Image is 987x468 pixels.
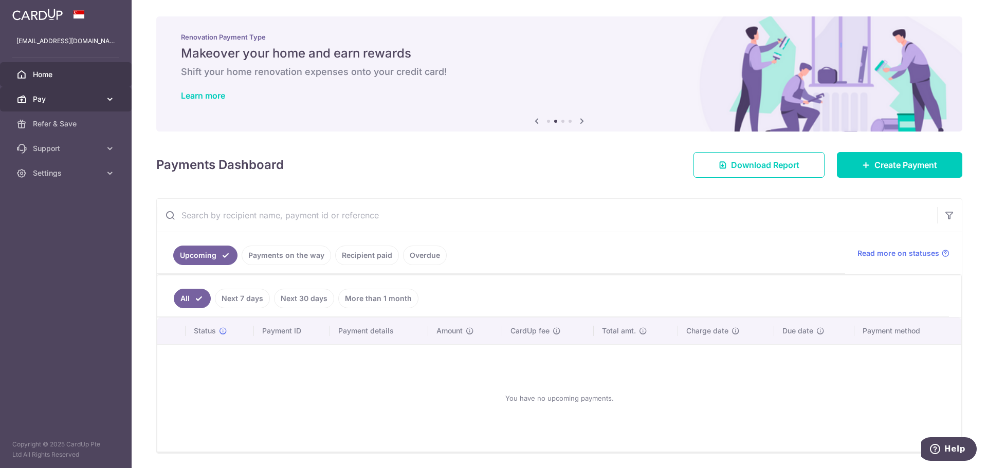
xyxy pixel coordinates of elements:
[181,45,938,62] h5: Makeover your home and earn rewards
[12,8,63,21] img: CardUp
[837,152,962,178] a: Create Payment
[181,90,225,101] a: Learn more
[254,317,330,344] th: Payment ID
[33,94,101,104] span: Pay
[874,159,937,171] span: Create Payment
[335,246,399,265] a: Recipient paid
[602,326,636,336] span: Total amt.
[338,289,418,308] a: More than 1 month
[156,16,962,132] img: Renovation banner
[156,156,284,174] h4: Payments Dashboard
[33,143,101,154] span: Support
[33,69,101,80] span: Home
[170,353,949,443] div: You have no upcoming payments.
[181,33,938,41] p: Renovation Payment Type
[686,326,728,336] span: Charge date
[173,246,237,265] a: Upcoming
[194,326,216,336] span: Status
[857,248,949,258] a: Read more on statuses
[510,326,550,336] span: CardUp fee
[16,36,115,46] p: [EMAIL_ADDRESS][DOMAIN_NAME]
[921,437,977,463] iframe: Opens a widget where you can find more information
[174,289,211,308] a: All
[181,66,938,78] h6: Shift your home renovation expenses onto your credit card!
[854,317,961,344] th: Payment method
[403,246,447,265] a: Overdue
[274,289,334,308] a: Next 30 days
[436,326,463,336] span: Amount
[693,152,825,178] a: Download Report
[731,159,799,171] span: Download Report
[857,248,939,258] span: Read more on statuses
[215,289,270,308] a: Next 7 days
[33,119,101,129] span: Refer & Save
[33,168,101,178] span: Settings
[242,246,331,265] a: Payments on the way
[782,326,813,336] span: Due date
[330,317,429,344] th: Payment details
[157,199,937,232] input: Search by recipient name, payment id or reference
